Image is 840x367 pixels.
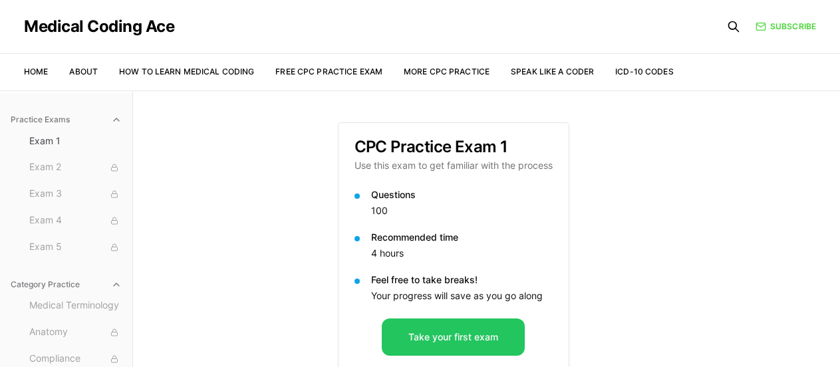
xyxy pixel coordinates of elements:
h3: CPC Practice Exam 1 [354,139,553,155]
p: Use this exam to get familiar with the process [354,159,553,172]
a: Free CPC Practice Exam [275,66,382,76]
span: Exam 4 [29,213,122,228]
p: 4 hours [371,247,553,260]
button: Anatomy [24,322,127,343]
p: Your progress will save as you go along [371,289,553,303]
span: Exam 3 [29,187,122,201]
span: Medical Terminology [29,299,122,313]
button: Exam 2 [24,157,127,178]
a: ICD-10 Codes [615,66,673,76]
button: Practice Exams [5,109,127,130]
a: About [69,66,98,76]
button: Exam 5 [24,237,127,258]
p: Feel free to take breaks! [371,273,553,287]
a: More CPC Practice [404,66,490,76]
a: Speak Like a Coder [511,66,594,76]
span: Exam 2 [29,160,122,175]
a: Medical Coding Ace [24,19,174,35]
p: Questions [371,188,553,201]
a: Home [24,66,48,76]
span: Exam 1 [29,134,122,148]
button: Exam 4 [24,210,127,231]
span: Exam 5 [29,240,122,255]
p: Recommended time [371,231,553,244]
button: Exam 3 [24,183,127,205]
a: Subscribe [756,21,816,33]
button: Exam 1 [24,130,127,152]
a: How to Learn Medical Coding [119,66,254,76]
span: Compliance [29,352,122,366]
button: Take your first exam [382,318,525,356]
button: Category Practice [5,274,127,295]
span: Anatomy [29,325,122,340]
p: 100 [371,204,553,217]
button: Medical Terminology [24,295,127,316]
